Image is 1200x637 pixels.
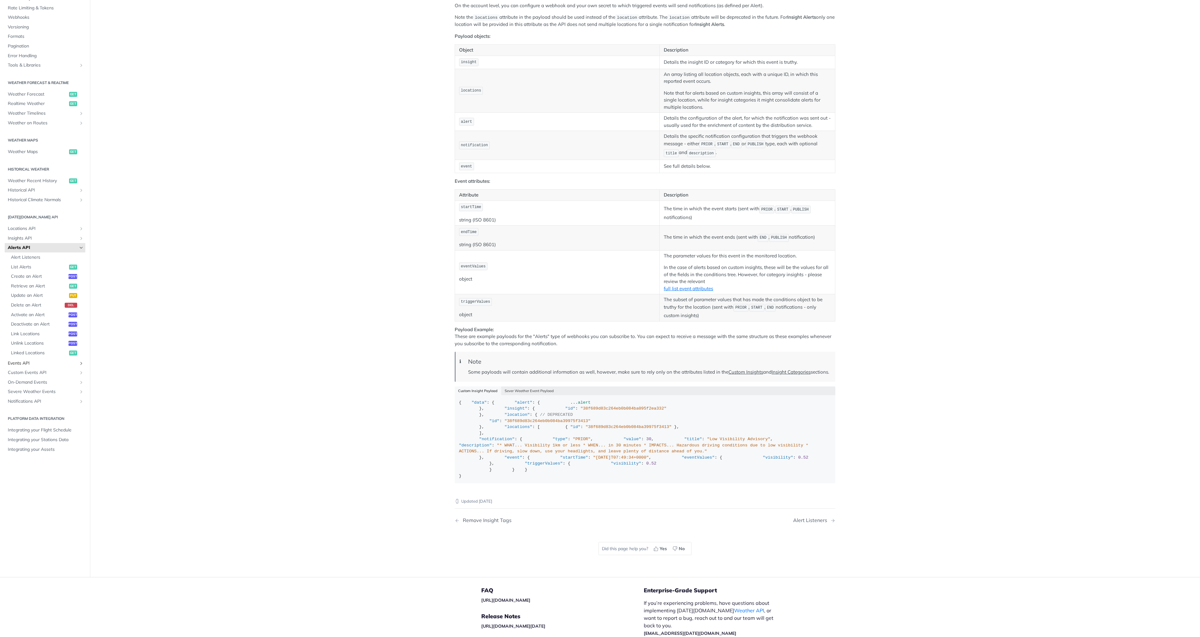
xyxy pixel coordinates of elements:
a: Events APIShow subpages for Events API [5,359,85,368]
span: "location" [504,412,530,417]
span: "alert" [515,400,532,405]
p: Details the specific notification configuration that triggers the webhook message - either , , or... [664,133,831,158]
span: "id" [570,425,580,429]
span: "notification" [479,437,514,441]
a: Notifications APIShow subpages for Notifications API [5,397,85,406]
span: Update an Alert [11,293,67,299]
span: get [69,102,77,107]
a: Insights APIShow subpages for Insights API [5,234,85,243]
span: alert [578,400,591,405]
span: "38f689d83c264eb0b084ba39975f3413" [586,425,672,429]
a: Integrating your Flight Schedule [5,426,85,435]
span: get [69,178,77,183]
button: Sever Weather Event Payload [501,386,557,395]
p: Details the insight ID or category for which this event is truthy. [664,59,831,66]
span: 0.52 [798,455,808,460]
p: The time in which the event ends (sent with , notification) [664,233,831,242]
span: Historical API [8,187,77,193]
span: "38f689d83c264eb0b084ba39975f3413" [504,419,590,423]
span: Activate an Alert [11,312,67,318]
span: description [689,151,714,156]
span: PRIOR [735,306,747,310]
a: Update an Alertput [8,291,85,301]
span: Yes [660,545,667,552]
a: Formats [5,32,85,42]
span: notification [461,143,488,147]
button: Show subpages for Weather on Routes [79,121,84,126]
span: "visibility" [611,461,641,466]
a: Weather Forecastget [5,90,85,99]
button: Show subpages for Custom Events API [79,370,84,375]
a: Previous Page: Remove Insight Tags [455,517,618,523]
strong: Insight Alerts [787,14,816,20]
span: "startTime" [560,455,588,460]
div: { : { : { }, : { : }, : { : }, : [ { : }, ], : { : , : , : , : }, : { : , : { : }, : { : } } } } [459,400,831,479]
button: Show subpages for Events API [79,361,84,366]
strong: Payload Example: [455,326,494,332]
span: post [68,322,77,327]
span: Error Handling [8,53,84,59]
span: Notifications API [8,398,77,405]
span: No [679,545,685,552]
span: alert [461,120,472,124]
p: An array listing all location objects, each with a unique ID, in which this reported event occurs. [664,71,831,85]
span: START [717,142,728,147]
p: string (ISO 8601) [459,216,655,224]
span: location [617,15,637,20]
p: Attribute [459,192,655,199]
span: Severe Weather Events [8,389,77,395]
span: PUBLISH [748,142,763,147]
span: END [760,236,767,240]
span: Weather Maps [8,149,67,155]
a: [EMAIL_ADDRESS][DATE][DOMAIN_NAME] [644,630,736,636]
span: "[DATE]T07:49:34+0000" [593,455,649,460]
span: title [666,151,677,156]
h2: Weather Forecast & realtime [5,80,85,86]
span: location [669,15,690,20]
span: Versioning [8,24,84,30]
p: See full details below. [664,163,831,170]
span: "Low Visibility Advisory" [707,437,771,441]
div: Did this page help you? [598,542,692,555]
span: Weather Forecast [8,91,67,97]
span: endTime [461,230,477,234]
span: Delete an Alert [11,302,63,308]
span: Rate Limiting & Tokens [8,5,84,11]
h2: Weather Maps [5,137,85,143]
a: Delete an Alertdel [8,301,85,310]
a: Versioning [5,22,85,32]
span: Deactivate an Alert [11,321,67,328]
span: PRIOR [701,142,712,147]
button: Hide subpages for Alerts API [79,246,84,251]
p: In the case of alerts based on custom insights, these will be the values for all of the fields in... [664,264,831,292]
a: List Alertsget [8,262,85,272]
a: Create an Alertpost [8,272,85,281]
span: START [777,207,788,212]
span: get [69,149,77,154]
p: If you’re experiencing problems, have questions about implementing [DATE][DOMAIN_NAME] , or want ... [644,599,780,637]
button: Show subpages for Historical Climate Normals [79,197,84,202]
p: Note the attribute in the payload should be used instead of the attribute. The attribute will be ... [455,14,835,28]
span: Alerts API [8,245,77,251]
span: Webhooks [8,15,84,21]
p: The time in which the event starts (sent with , , notifications) [664,205,831,221]
span: "description" [459,443,492,448]
p: Updated [DATE] [455,498,835,505]
span: put [69,293,77,298]
button: Show subpages for Notifications API [79,399,84,404]
span: post [68,341,77,346]
button: Yes [651,544,670,553]
span: Locations API [8,226,77,232]
h5: Enterprise-Grade Support [644,587,790,594]
span: "eventValues" [682,455,715,460]
span: List Alerts [11,264,67,270]
h5: FAQ [481,587,644,594]
a: Activate an Alertpost [8,310,85,320]
p: Object [459,47,655,54]
h2: [DATE][DOMAIN_NAME] API [5,215,85,220]
p: object [459,276,655,283]
span: END [733,142,740,147]
a: Link Locationspost [8,329,85,339]
a: Weather TimelinesShow subpages for Weather Timelines [5,109,85,118]
span: startTime [461,205,481,209]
